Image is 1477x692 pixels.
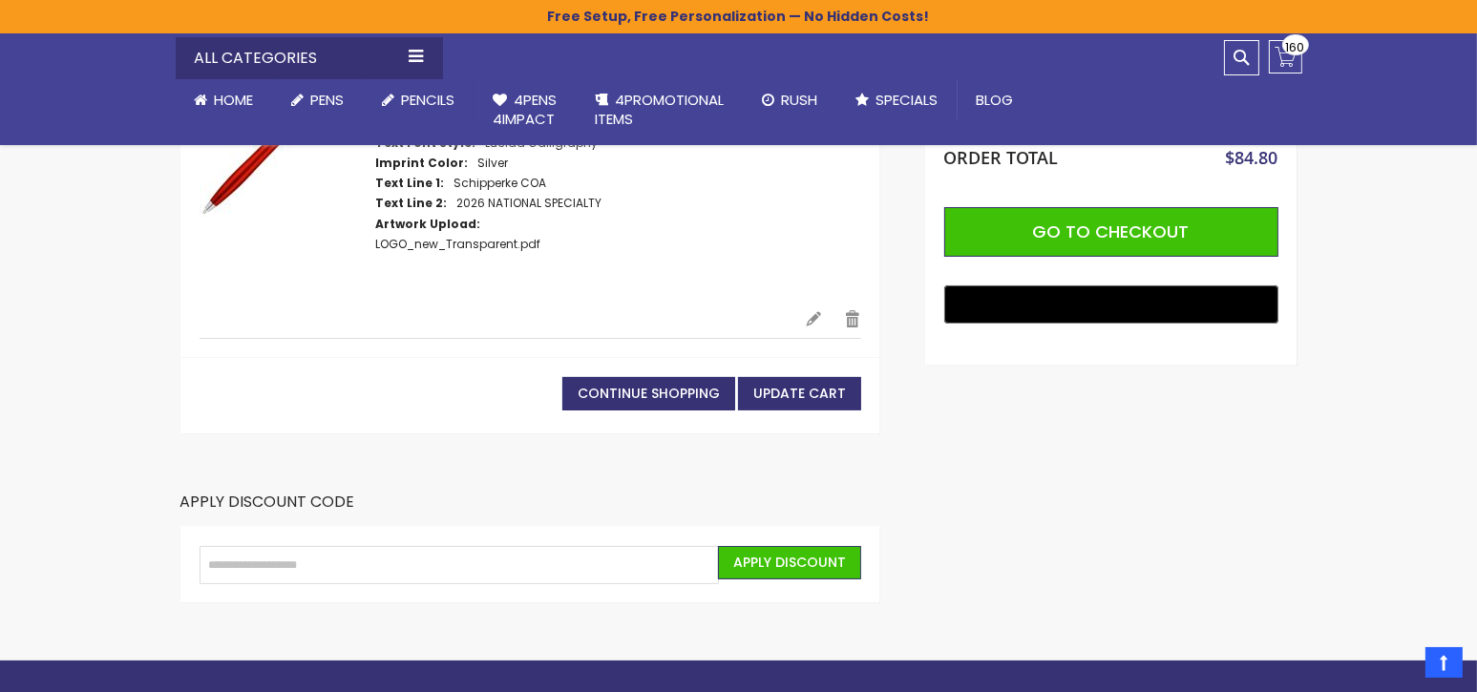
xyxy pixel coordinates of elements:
[454,176,547,191] dd: Schipperke COA
[944,207,1278,257] button: Go to Checkout
[596,90,725,129] span: 4PROMOTIONAL ITEMS
[738,377,861,410] button: Update Cart
[311,90,345,110] span: Pens
[733,553,846,572] span: Apply Discount
[1033,220,1190,243] span: Go to Checkout
[215,90,254,110] span: Home
[837,79,958,121] a: Specials
[475,79,577,141] a: 4Pens4impact
[376,236,541,252] a: LOGO_new_Transparent.pdf
[180,492,355,527] strong: Apply Discount Code
[176,79,273,121] a: Home
[1226,146,1278,169] span: $84.80
[944,285,1278,324] button: Buy with GPay
[958,79,1033,121] a: Blog
[562,377,735,410] a: Continue Shopping
[200,60,376,290] a: TouchWrite Query Stylus Pen-Red
[478,156,509,171] dd: Silver
[176,37,443,79] div: All Categories
[753,384,846,403] span: Update Cart
[376,156,469,171] dt: Imprint Color
[494,90,558,129] span: 4Pens 4impact
[457,196,602,211] dd: 2026 NATIONAL SPECIALTY
[1269,40,1302,73] a: 160
[977,90,1014,110] span: Blog
[577,79,744,141] a: 4PROMOTIONALITEMS
[1286,38,1305,56] span: 160
[376,217,481,232] dt: Artwork Upload
[944,143,1059,169] strong: Order Total
[402,90,455,110] span: Pencils
[376,196,448,211] dt: Text Line 2
[364,79,475,121] a: Pencils
[782,90,818,110] span: Rush
[578,384,720,403] span: Continue Shopping
[1319,640,1477,692] iframe: Google Customer Reviews
[273,79,364,121] a: Pens
[876,90,939,110] span: Specials
[376,176,445,191] dt: Text Line 1
[744,79,837,121] a: Rush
